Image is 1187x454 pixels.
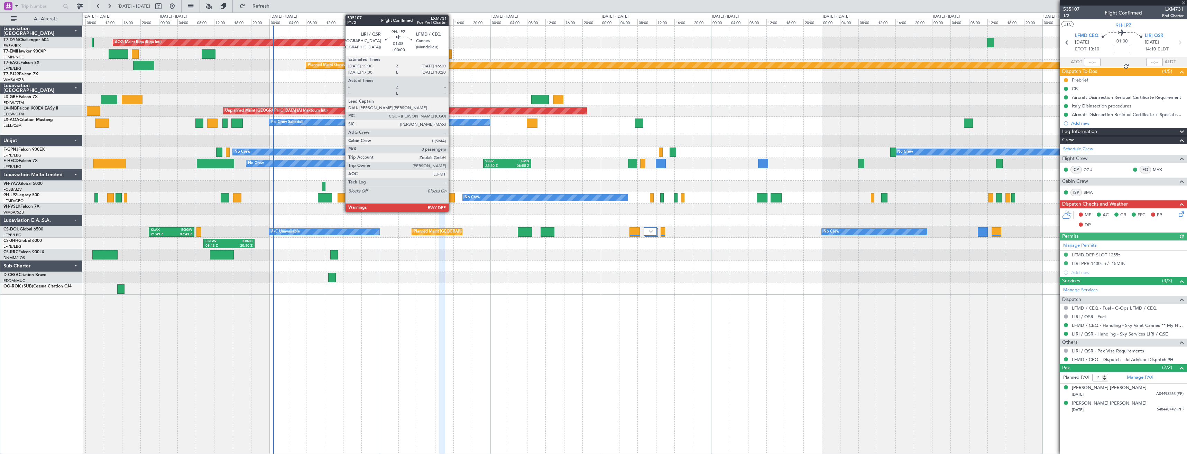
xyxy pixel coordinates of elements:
span: 01:00 [1116,38,1128,45]
span: (2/2) [1162,364,1172,371]
a: WMSA/SZB [3,77,24,83]
a: EVRA/RIX [3,43,21,48]
span: OO-ROK (SUB) [3,284,33,289]
span: Pax [1062,364,1070,372]
span: 9H-LPZ [1116,22,1131,29]
div: 12:00 [656,19,674,25]
span: [DATE] - [DATE] [118,3,150,9]
span: Services [1062,277,1080,285]
a: FCBB/BZV [3,187,22,192]
span: Dispatch To-Dos [1062,68,1097,76]
span: LX-AOA [3,118,19,122]
span: Dispatch [1062,296,1081,304]
div: No Crew [823,227,839,237]
span: T7-EAGL [3,61,20,65]
div: 20:00 [582,19,601,25]
span: AC [1103,212,1109,219]
a: T7-EMIHawker 900XP [3,49,46,54]
div: 07:43 Z [172,232,192,237]
span: F-HECD [3,159,19,163]
div: Unplanned Maint [GEOGRAPHIC_DATA] (Al Maktoum Intl) [225,106,328,116]
span: ATOT [1071,59,1082,66]
div: 16:00 [343,19,361,25]
div: [DATE] - [DATE] [823,14,849,20]
div: ISP [1070,189,1082,196]
div: 04:00 [730,19,748,25]
div: 20:50 Z [229,244,252,248]
div: 22:30 Z [485,164,507,169]
div: 04:00 [840,19,858,25]
span: [DATE] [1072,407,1084,413]
div: 04:00 [398,19,417,25]
a: LFMD/CEQ [3,198,24,204]
a: LFPB/LBG [3,164,21,169]
div: LFMN [507,159,529,164]
a: SMA [1084,189,1099,196]
div: 00:00 [601,19,619,25]
div: CB [1072,86,1078,92]
div: [DATE] - [DATE] [160,14,187,20]
div: 00:00 [490,19,509,25]
div: No Crew [897,147,913,157]
a: LFPB/LBG [3,244,21,249]
div: No Crew Sabadell [271,117,303,127]
div: 04:00 [950,19,969,25]
div: 20:00 [1024,19,1042,25]
div: [DATE] - [DATE] [270,14,297,20]
a: T7-PJ29Falcon 7X [3,72,38,76]
button: All Aircraft [8,13,75,25]
span: [DATE] [1075,39,1089,46]
a: LFPB/LBG [3,233,21,238]
div: 00:00 [1042,19,1061,25]
a: EDLW/DTM [3,112,24,117]
div: 12:00 [987,19,1006,25]
div: Prebrief [1072,77,1088,83]
div: 00:00 [159,19,177,25]
div: 08:00 [858,19,877,25]
button: UTC [1061,21,1074,27]
span: 9H-VSLK [3,205,20,209]
span: Flight Crew [1062,155,1088,163]
a: CS-JHHGlobal 6000 [3,239,42,243]
a: LX-AOACitation Mustang [3,118,53,122]
div: [DATE] - [DATE] [712,14,739,20]
span: ELDT [1158,46,1169,53]
span: LFMD CEQ [1075,32,1098,39]
div: 08:00 [196,19,214,25]
span: (3/3) [1162,277,1172,284]
a: 9H-YAAGlobal 5000 [3,182,43,186]
span: 548440749 (PP) [1157,407,1184,413]
a: LFPB/LBG [3,153,21,158]
div: 20:00 [251,19,269,25]
span: 9H-YAA [3,182,19,186]
button: Refresh [236,1,278,12]
span: Leg Information [1062,128,1097,136]
a: LIRI / QSR - Handling - Sky Services LIRI / QSE [1072,331,1168,337]
div: Planned Maint Geneva (Cointrin) [308,60,365,70]
span: A04493263 (PP) [1156,391,1184,397]
a: LFMD / CEQ - Fuel - G-Ops LFMD / CEQ [1072,305,1157,311]
div: 16:00 [122,19,140,25]
div: 00:00 [711,19,729,25]
div: 04:00 [619,19,637,25]
div: 00:00 [380,19,398,25]
div: [DATE] - [DATE] [491,14,518,20]
span: MF [1085,212,1091,219]
span: All Aircraft [18,17,73,21]
span: CS-RRC [3,250,18,254]
div: [PERSON_NAME] [PERSON_NAME] [1072,385,1147,391]
div: No Crew [234,147,250,157]
span: DP [1085,222,1091,229]
div: 21:49 Z [151,232,172,237]
div: A/C Unavailable [271,227,300,237]
a: LIRI / QSR - Pax Visa Requirements [1072,348,1144,354]
span: T7-DYN [3,38,19,42]
div: 12:00 [545,19,564,25]
a: LX-INBFalcon 900EX EASy II [3,106,58,111]
a: T7-DYNChallenger 604 [3,38,49,42]
a: Schedule Crew [1063,146,1093,153]
a: CS-DOUGlobal 6500 [3,227,43,231]
div: EGGW [205,239,229,244]
span: CS-JHH [3,239,18,243]
span: CS-DOU [3,227,20,231]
